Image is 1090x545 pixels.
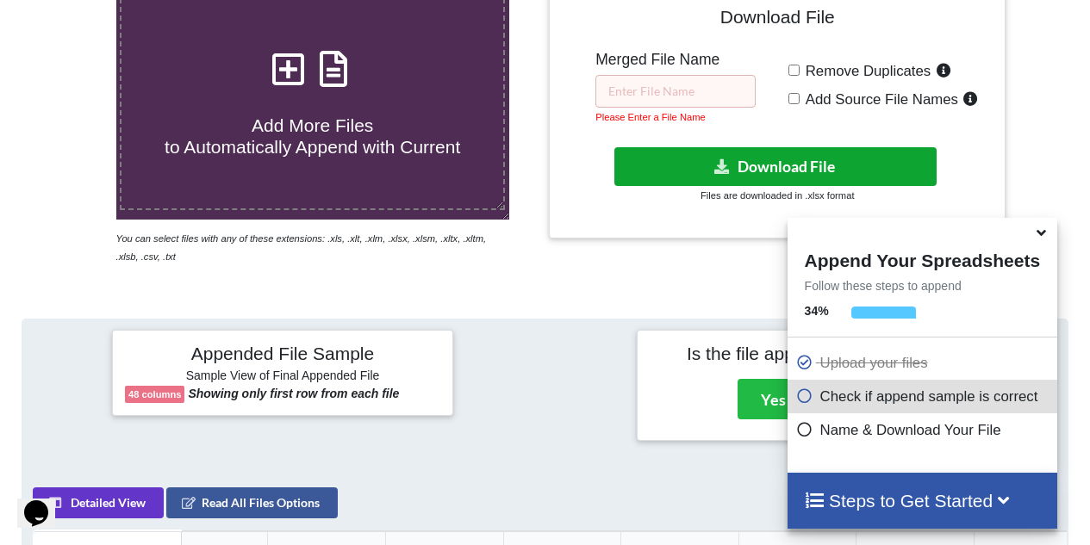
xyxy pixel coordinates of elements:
[805,490,1040,511] h4: Steps to Get Started
[800,91,958,108] span: Add Source File Names
[17,476,72,528] iframe: chat widget
[738,379,809,418] button: Yes
[125,368,440,386] h6: Sample View of Final Appended File
[33,487,164,518] button: Detailed View
[128,389,182,399] b: 48 columns
[614,147,937,186] button: Download File
[595,75,756,108] input: Enter File Name
[805,304,829,318] b: 34 %
[788,277,1057,294] p: Follow these steps to append
[796,419,1053,441] p: Name & Download Your File
[796,386,1053,407] p: Check if append sample is correct
[788,245,1057,271] h4: Append Your Spreadsheets
[116,233,487,262] i: You can select files with any of these extensions: .xls, .xlt, .xlm, .xlsx, .xlsm, .xltx, .xltm, ...
[650,343,965,364] h4: Is the file appended correctly?
[595,51,756,69] h5: Merged File Name
[166,487,338,518] button: Read All Files Options
[595,112,705,122] small: Please Enter a File Name
[165,115,460,157] span: Add More Files to Automatically Append with Current
[796,352,1053,374] p: Upload your files
[188,387,399,400] b: Showing only first row from each file
[125,343,440,367] h4: Appended File Sample
[701,190,854,201] small: Files are downloaded in .xlsx format
[800,63,931,79] span: Remove Duplicates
